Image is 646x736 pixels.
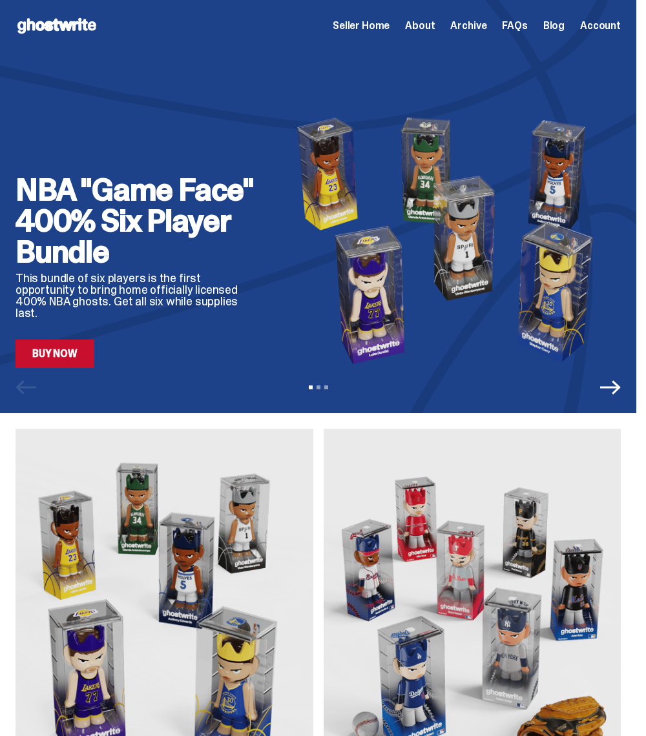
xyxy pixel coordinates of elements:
button: View slide 1 [309,385,313,389]
a: Account [580,21,621,31]
a: Blog [543,21,565,31]
a: Archive [450,21,486,31]
a: About [405,21,435,31]
p: This bundle of six players is the first opportunity to bring home officially licensed 400% NBA gh... [16,272,259,319]
a: Seller Home [333,21,390,31]
img: NBA "Game Face" 400% Six Player Bundle [280,112,621,368]
a: Buy Now [16,340,94,368]
button: Next [600,377,621,398]
button: View slide 3 [324,385,328,389]
a: FAQs [502,21,527,31]
button: View slide 2 [317,385,320,389]
h2: NBA "Game Face" 400% Six Player Bundle [16,174,259,267]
